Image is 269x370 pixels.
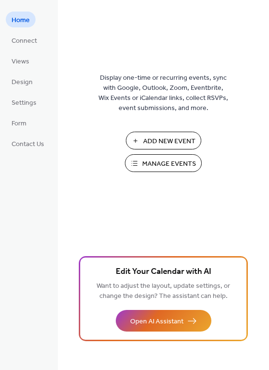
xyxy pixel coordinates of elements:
span: Display one-time or recurring events, sync with Google, Outlook, Zoom, Eventbrite, Wix Events or ... [98,73,228,113]
span: Want to adjust the layout, update settings, or change the design? The assistant can help. [97,280,230,303]
span: Form [12,119,26,129]
a: Design [6,74,38,89]
span: Connect [12,36,37,46]
span: Edit Your Calendar with AI [116,265,211,279]
span: Home [12,15,30,25]
button: Open AI Assistant [116,310,211,332]
a: Views [6,53,35,69]
span: Open AI Assistant [130,317,183,327]
a: Form [6,115,32,131]
a: Home [6,12,36,27]
a: Contact Us [6,136,50,151]
button: Manage Events [125,154,202,172]
span: Design [12,77,33,87]
a: Settings [6,94,42,110]
span: Add New Event [143,136,196,147]
button: Add New Event [126,132,201,149]
span: Settings [12,98,37,108]
span: Manage Events [142,159,196,169]
span: Contact Us [12,139,44,149]
a: Connect [6,32,43,48]
span: Views [12,57,29,67]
